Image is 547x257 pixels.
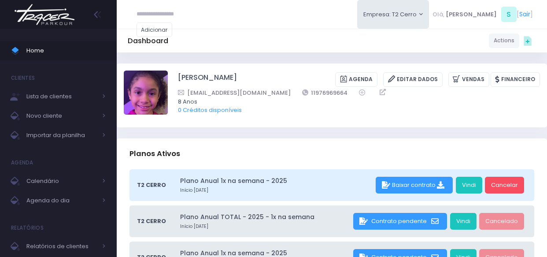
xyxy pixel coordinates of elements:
span: Relatórios de clientes [26,241,97,252]
a: Vindi [456,177,482,194]
span: Importar da planilha [26,130,97,141]
div: [ ] [429,4,536,24]
small: Início [DATE] [180,223,351,230]
div: Baixar contrato [376,177,453,194]
a: Vindi [450,213,477,230]
span: [PERSON_NAME] [446,10,497,19]
a: Sair [519,10,530,19]
span: 8 Anos [178,97,529,106]
a: Actions [489,34,519,48]
div: Quick actions [519,32,536,49]
span: Olá, [432,10,444,19]
a: 11976969664 [302,88,348,97]
a: Cancelar [485,177,524,194]
a: 0 Créditos disponíveis [178,106,242,114]
span: Calendário [26,175,97,187]
a: Financeiro [491,72,540,87]
span: T2 Cerro [137,181,166,190]
img: Alice de Pontes [124,71,168,115]
span: Agenda do dia [26,195,97,206]
h5: Dashboard [128,37,168,45]
a: Adicionar [137,22,173,37]
span: Novo cliente [26,110,97,122]
h4: Clientes [11,69,35,87]
a: Agenda [335,72,377,87]
span: Lista de clientes [26,91,97,102]
h4: Agenda [11,154,33,171]
span: S [501,7,517,22]
a: Vendas [448,72,489,87]
a: [PERSON_NAME] [178,72,237,87]
span: Contrato pendente [371,217,427,225]
span: Home [26,45,106,56]
a: Plano Anual TOTAL - 2025 - 1x na semana [180,212,351,222]
small: Início [DATE] [180,187,373,194]
a: Editar Dados [383,72,443,87]
h3: Planos Ativos [129,141,180,166]
label: Alterar foto de perfil [124,71,168,117]
a: Plano Anual 1x na semana - 2025 [180,176,373,186]
span: T2 Cerro [137,217,166,226]
a: [EMAIL_ADDRESS][DOMAIN_NAME] [178,88,291,97]
h4: Relatórios [11,219,44,237]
